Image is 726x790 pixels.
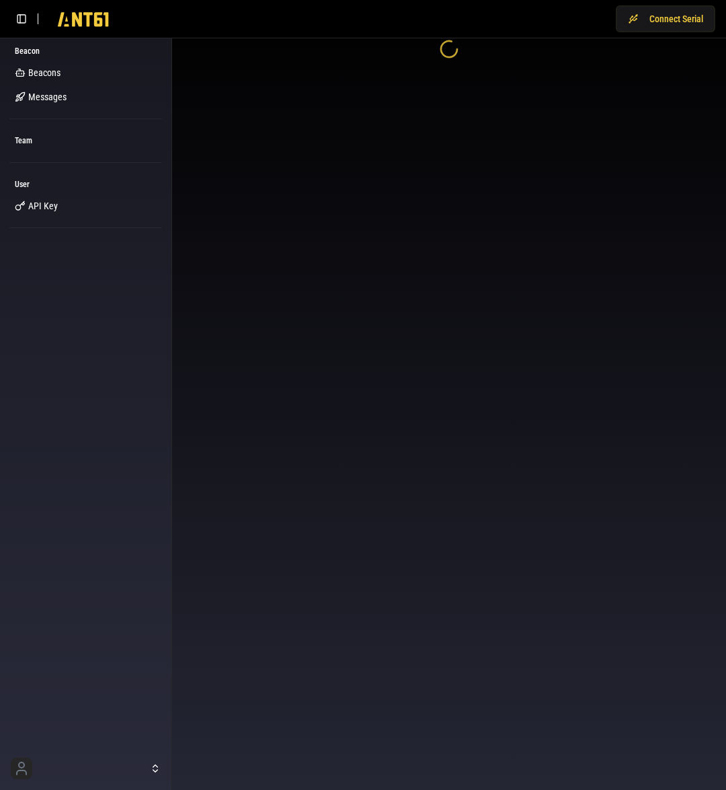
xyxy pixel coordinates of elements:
a: Messages [9,86,162,108]
span: Messages [28,90,67,104]
span: API Key [28,199,58,213]
div: User [9,174,162,195]
button: Connect Serial [616,5,715,32]
a: API Key [9,195,162,217]
a: Beacons [9,62,162,83]
div: Beacon [9,40,162,62]
span: Beacons [28,66,61,79]
div: Team [9,130,162,151]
